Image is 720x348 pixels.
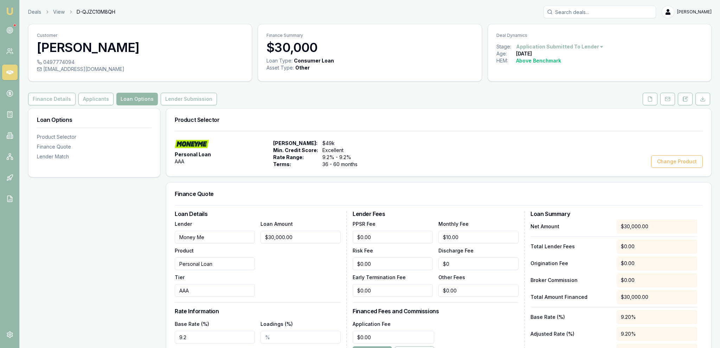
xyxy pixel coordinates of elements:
div: HEM: [496,57,516,64]
h3: Loan Options [37,117,152,123]
input: $ [261,231,341,243]
a: Deals [28,8,41,15]
div: 9.20% [617,327,697,341]
label: Lender [175,221,192,227]
h3: Loan Summary [531,211,697,217]
div: 0497774094 [37,59,243,66]
span: Personal Loan [175,151,211,158]
p: Origination Fee [531,260,611,267]
p: Adjusted Rate (%) [531,330,611,337]
div: Consumer Loan [294,57,334,64]
span: [PERSON_NAME]: [273,140,318,147]
div: Finance Quote [37,143,152,150]
button: Lender Submission [161,93,217,105]
div: [EMAIL_ADDRESS][DOMAIN_NAME] [37,66,243,73]
span: 9.2% - 9.2% [322,154,369,161]
input: % [261,331,341,343]
a: Applicants [77,93,115,105]
input: $ [353,284,433,297]
h3: [PERSON_NAME] [37,40,243,54]
div: Asset Type : [266,64,294,71]
div: Stage: [496,43,516,50]
div: Other [295,64,310,71]
span: Rate Range: [273,154,318,161]
input: % [175,331,255,343]
div: $0.00 [617,273,697,287]
p: Finance Summary [266,33,473,38]
h3: Product Selector [175,117,703,123]
button: Finance Details [28,93,76,105]
span: 36 - 60 months [322,161,369,168]
button: Application Submitted To Lender [516,43,604,50]
label: Discharge Fee [438,248,474,254]
div: Loan Type: [266,57,292,64]
p: Base Rate (%) [531,314,611,321]
input: Search deals [544,6,656,18]
button: Change Product [651,155,703,168]
img: emu-icon-u.png [6,7,14,15]
div: $0.00 [617,239,697,254]
label: Tier [175,274,185,280]
div: Lender Match [37,153,152,160]
label: Application Fee [353,321,391,327]
h3: Lender Fees [353,211,519,217]
div: [DATE] [516,50,532,57]
p: Total Amount Financed [531,294,611,301]
a: Finance Details [28,93,77,105]
label: Loan Amount [261,221,293,227]
div: Product Selector [37,133,152,140]
button: Applicants [78,93,114,105]
div: $30,000.00 [617,290,697,304]
img: Money Me [175,140,209,148]
label: Monthly Fee [438,221,469,227]
input: $ [438,231,519,243]
a: View [53,8,65,15]
h3: Financed Fees and Commissions [353,308,519,314]
a: Lender Submission [159,93,218,105]
span: Min. Credit Score: [273,147,318,154]
span: [PERSON_NAME] [677,9,712,15]
h3: Loan Details [175,211,341,217]
div: Age: [496,50,516,57]
label: Base Rate (%) [175,321,209,327]
span: Excellent [322,147,369,154]
input: $ [353,331,434,343]
label: Product [175,248,194,254]
label: Risk Fee [353,248,373,254]
span: Terms: [273,161,318,168]
div: $0.00 [617,256,697,270]
p: Net Amount [531,223,611,230]
a: Loan Options [115,93,159,105]
h3: $30,000 [266,40,473,54]
span: $49k [322,140,369,147]
input: $ [353,231,433,243]
input: $ [438,284,519,297]
label: PPSR Fee [353,221,375,227]
div: $30,000.00 [617,219,697,234]
div: 9.20% [617,310,697,324]
h3: Finance Quote [175,191,703,197]
label: Loadings (%) [261,321,293,327]
p: Broker Commission [531,277,611,284]
h3: Rate Information [175,308,341,314]
span: AAA [175,158,184,165]
input: $ [438,257,519,270]
span: D-QJZC10M8QH [77,8,115,15]
p: Customer [37,33,243,38]
label: Early Termination Fee [353,274,406,280]
div: Above Benchmark [516,57,561,64]
nav: breadcrumb [28,8,115,15]
p: Total Lender Fees [531,243,611,250]
p: Deal Dynamics [496,33,703,38]
button: Loan Options [116,93,158,105]
label: Other Fees [438,274,465,280]
input: $ [353,257,433,270]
